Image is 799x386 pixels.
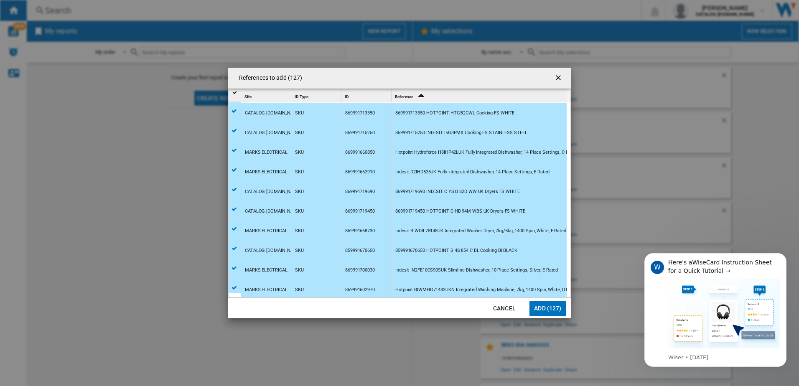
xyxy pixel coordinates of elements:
h4: References to add (127) [235,74,302,82]
div: 859991670650 [345,241,375,260]
button: Add (127) [529,301,566,316]
div: 869991713350 [345,104,375,123]
span: Reference [395,94,413,99]
div: Sort None [343,89,391,102]
div: 869991715250 INDESIT I5G3PMX Cooking FS STAINLESS STEEL [395,123,527,142]
div: Site Sort None [243,89,291,102]
div: CATALOG [DOMAIN_NAME] [245,202,301,221]
div: 869991700030 [345,261,375,280]
div: 869991662910 [345,163,375,182]
div: Sort None [243,89,291,102]
div: Indesit D2IHD526UK Fully Integrated Dishwasher, 14 Place Settings, E Rated [395,163,550,182]
div: SKU [295,163,304,182]
div: SKU [295,241,304,260]
div: 869991713350 HOTPOINT HTG5GCWL Cooking FS WHITE [395,104,514,123]
div: 859991670650 HOTPOINT SI4S 854 C BL Cooking BI BLACK [395,241,517,260]
div: 869991719450 [345,202,375,221]
div: CATALOG [DOMAIN_NAME] [245,104,301,123]
div: 869991719690 [345,182,375,201]
div: 869991719690 INDESIT C YS D 82D WW UK Dryers FS WHITE [395,182,520,201]
button: getI18NText('BUTTONS.CLOSE_DIALOG') [551,70,567,86]
span: ID [345,94,349,99]
div: SKU [295,104,304,123]
ng-md-icon: getI18NText('BUTTONS.CLOSE_DIALOG') [554,74,564,84]
div: CATALOG [DOMAIN_NAME] [245,241,301,260]
span: Site [244,94,252,99]
div: Sort None [293,89,341,102]
div: MARKS ELECTRICAL [245,221,287,241]
div: 869991719450 HOTPOINT C HD 94M WBS UK Dryers FS WHITE [395,202,525,221]
div: SKU [295,261,304,280]
div: Reference Sort Ascending [393,89,567,102]
div: 869991715250 [345,123,375,142]
div: MARKS ELECTRICAL [245,280,287,300]
div: SKU [295,123,304,142]
div: SKU [295,280,304,300]
span: Sort Ascending [414,94,427,99]
div: Sort Ascending [393,89,567,102]
div: SKU [295,143,304,162]
div: SKU [295,202,304,221]
div: ID Type Sort None [293,89,341,102]
div: MARKS ELECTRICAL [245,143,287,162]
div: MARKS ELECTRICAL [245,261,287,280]
div: CATALOG [DOMAIN_NAME] [245,123,301,142]
div: Hotpoint BIWMHG71483UKN Integrated Washing Machine, 7kg, 1400 Spin, White, D Rated [395,280,578,300]
iframe: Intercom notifications message [632,246,799,372]
div: CATALOG [DOMAIN_NAME] [245,182,301,201]
div: 869991660850 [345,143,375,162]
div: Indesit IN2FE10CS90SUK Slimline Dishwasher, 10 Place Settings, Silver, E Rated [395,261,558,280]
div: Hotpoint Hydroforce H8IHP42LUK Fully Integrated Dishwasher, 14 Place Settings, C Rated [395,143,578,162]
div: MARKS ELECTRICAL [245,163,287,182]
button: Cancel [486,301,523,316]
div: SKU [295,182,304,201]
div: SKU [295,221,304,241]
div: 869991668730 [345,221,375,241]
div: 869991602970 [345,280,375,300]
span: ID Type [295,94,308,99]
div: ID Sort None [343,89,391,102]
div: Indesit BIWDIL75148UK Integrated Washer Dryer, 7kg/5kg, 1400 Spin, White, E Rated [395,221,566,241]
